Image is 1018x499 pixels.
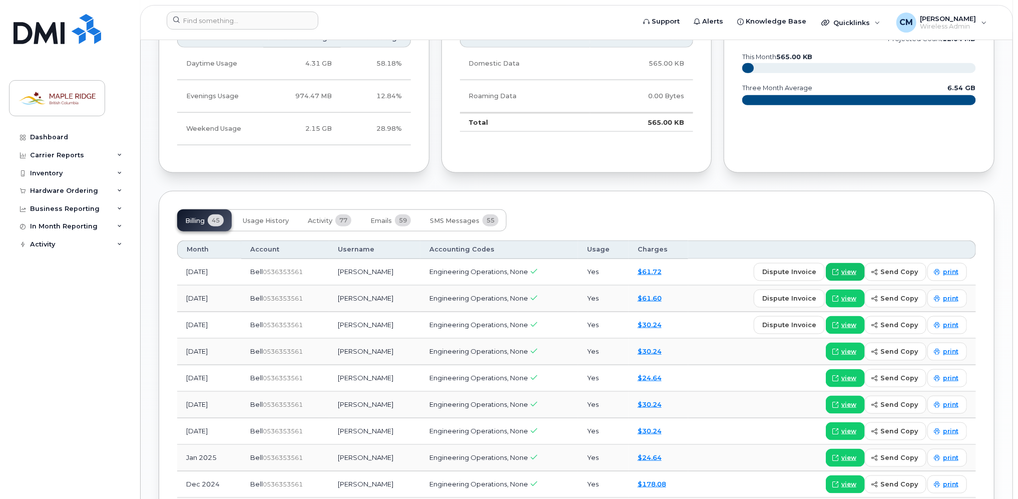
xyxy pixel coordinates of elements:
td: [DATE] [177,339,241,365]
span: print [943,347,958,356]
td: [DATE] [177,418,241,445]
span: 0536353561 [263,454,303,461]
td: 0.00 Bytes [590,80,693,113]
text: three month average [742,84,812,92]
td: Weekend Usage [177,113,263,145]
span: view [841,427,856,436]
td: [PERSON_NAME] [329,418,421,445]
span: Activity [308,217,332,225]
td: [PERSON_NAME] [329,392,421,418]
th: Charges [629,240,688,259]
a: view [826,290,865,308]
span: 59 [395,214,411,226]
span: view [841,480,856,489]
td: [PERSON_NAME] [329,445,421,471]
button: send copy [865,369,926,387]
td: [PERSON_NAME] [329,286,421,312]
td: 974.47 MB [263,80,341,113]
span: Bell [250,400,263,408]
span: Bell [250,347,263,355]
button: dispute invoice [754,290,825,308]
span: Engineering Operations, None [429,321,528,329]
td: [PERSON_NAME] [329,312,421,339]
span: Usage History [243,217,289,225]
span: print [943,294,958,303]
span: 0536353561 [263,348,303,355]
a: print [927,396,967,414]
span: print [943,400,958,409]
span: print [943,321,958,330]
span: Bell [250,453,263,461]
span: Engineering Operations, None [429,427,528,435]
td: Domestic Data [460,48,591,80]
a: print [927,290,967,308]
td: Evenings Usage [177,80,263,113]
span: 0536353561 [263,295,303,302]
a: $61.60 [638,294,662,302]
td: Yes [578,312,629,339]
span: [PERSON_NAME] [920,15,976,23]
span: Bell [250,294,263,302]
span: Engineering Operations, None [429,453,528,461]
td: 565.00 KB [590,48,693,80]
td: [PERSON_NAME] [329,471,421,498]
span: view [841,400,856,409]
td: Jan 2025 [177,445,241,471]
span: 0536353561 [263,321,303,329]
td: Dec 2024 [177,471,241,498]
td: Yes [578,392,629,418]
span: send copy [880,400,918,409]
span: Bell [250,321,263,329]
a: print [927,449,967,467]
a: view [826,475,865,493]
span: Bell [250,268,263,276]
span: view [841,321,856,330]
span: Alerts [702,17,723,27]
td: 4.31 GB [263,48,341,80]
th: Username [329,240,421,259]
a: $178.08 [638,480,666,488]
button: send copy [865,290,926,308]
a: Alerts [687,12,730,32]
span: Wireless Admin [920,23,976,31]
span: Bell [250,480,263,488]
span: 0536353561 [263,268,303,276]
a: view [826,316,865,334]
span: Support [652,17,680,27]
span: view [841,453,856,462]
button: send copy [865,449,926,467]
span: view [841,347,856,356]
td: [DATE] [177,259,241,286]
td: 2.15 GB [263,113,341,145]
span: CM [899,17,913,29]
span: 0536353561 [263,427,303,435]
td: Yes [578,471,629,498]
span: dispute invoice [762,294,816,303]
span: dispute invoice [762,320,816,330]
span: send copy [880,347,918,356]
a: print [927,369,967,387]
span: Engineering Operations, None [429,480,528,488]
a: Knowledge Base [730,12,813,32]
button: dispute invoice [754,263,825,281]
td: [DATE] [177,365,241,392]
input: Find something... [167,12,318,30]
span: print [943,427,958,436]
span: view [841,374,856,383]
div: Quicklinks [814,13,887,33]
a: Support [636,12,687,32]
a: view [826,396,865,414]
th: Account [241,240,329,259]
td: Yes [578,418,629,445]
a: $30.24 [638,321,662,329]
td: Yes [578,259,629,286]
a: view [826,263,865,281]
tr: Friday from 6:00pm to Monday 8:00am [177,113,411,145]
span: 77 [335,214,351,226]
td: [DATE] [177,286,241,312]
a: view [826,369,865,387]
button: send copy [865,422,926,440]
a: $30.24 [638,347,662,355]
span: Engineering Operations, None [429,374,528,382]
span: Engineering Operations, None [429,400,528,408]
